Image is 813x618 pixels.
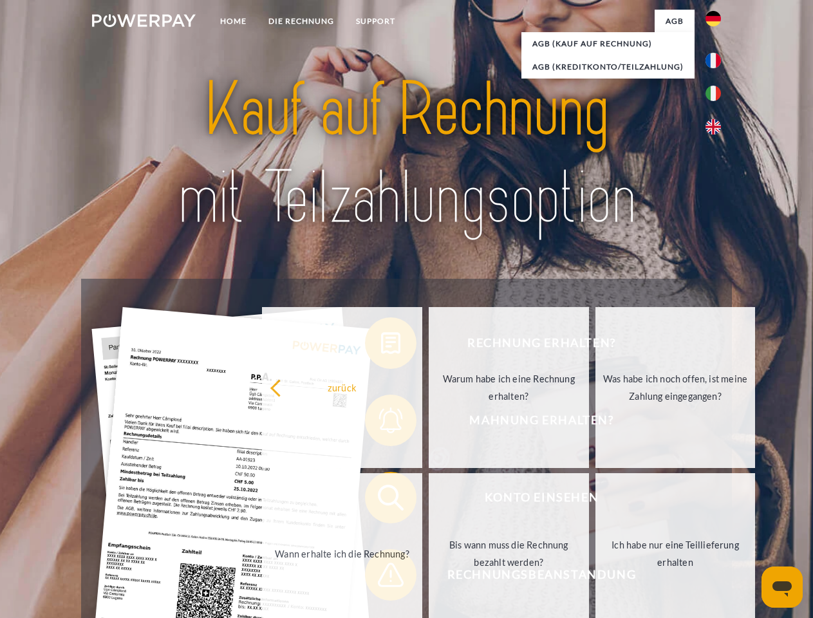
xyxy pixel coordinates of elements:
[655,10,695,33] a: agb
[436,536,581,571] div: Bis wann muss die Rechnung bezahlt werden?
[706,11,721,26] img: de
[345,10,406,33] a: SUPPORT
[595,307,756,468] a: Was habe ich noch offen, ist meine Zahlung eingegangen?
[706,53,721,68] img: fr
[209,10,257,33] a: Home
[603,370,748,405] div: Was habe ich noch offen, ist meine Zahlung eingegangen?
[521,32,695,55] a: AGB (Kauf auf Rechnung)
[706,86,721,101] img: it
[521,55,695,79] a: AGB (Kreditkonto/Teilzahlung)
[92,14,196,27] img: logo-powerpay-white.svg
[123,62,690,247] img: title-powerpay_de.svg
[603,536,748,571] div: Ich habe nur eine Teillieferung erhalten
[270,379,415,396] div: zurück
[257,10,345,33] a: DIE RECHNUNG
[706,119,721,135] img: en
[436,370,581,405] div: Warum habe ich eine Rechnung erhalten?
[762,566,803,608] iframe: Schaltfläche zum Öffnen des Messaging-Fensters
[270,545,415,562] div: Wann erhalte ich die Rechnung?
